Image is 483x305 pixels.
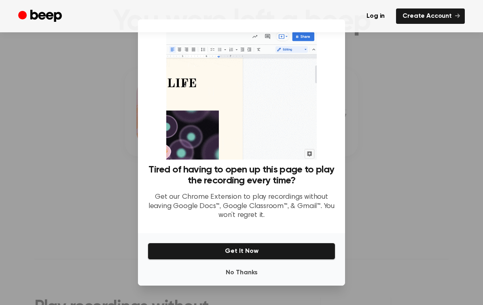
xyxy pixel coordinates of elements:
[166,29,316,160] img: Beep extension in action
[148,243,335,260] button: Get It Now
[148,265,335,281] button: No Thanks
[396,8,465,24] a: Create Account
[360,8,391,24] a: Log in
[148,193,335,220] p: Get our Chrome Extension to play recordings without leaving Google Docs™, Google Classroom™, & Gm...
[18,8,64,24] a: Beep
[148,164,335,186] h3: Tired of having to open up this page to play the recording every time?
